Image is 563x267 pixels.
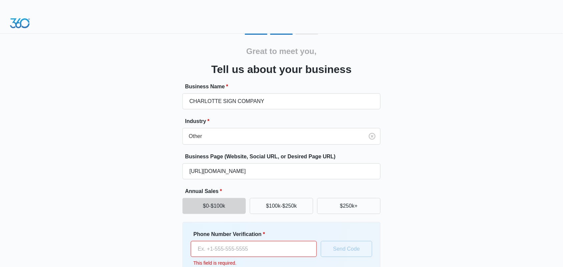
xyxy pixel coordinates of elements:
label: Business Name [185,83,383,91]
button: Clear [367,131,378,142]
label: Phone Number Verification [193,230,320,238]
button: $0-$100k [182,198,246,214]
p: This field is required. [193,260,317,267]
input: e.g. janesplumbing.com [182,163,381,179]
label: Business Page (Website, Social URL, or Desired Page URL) [185,153,383,161]
input: e.g. Jane's Plumbing [182,93,381,109]
label: Annual Sales [185,187,383,195]
button: $250k+ [317,198,381,214]
h2: Great to meet you, [246,45,317,57]
h3: Tell us about your business [211,61,352,77]
input: Ex. +1-555-555-5555 [191,241,317,257]
label: Industry [185,117,383,125]
button: $100k-$250k [250,198,313,214]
